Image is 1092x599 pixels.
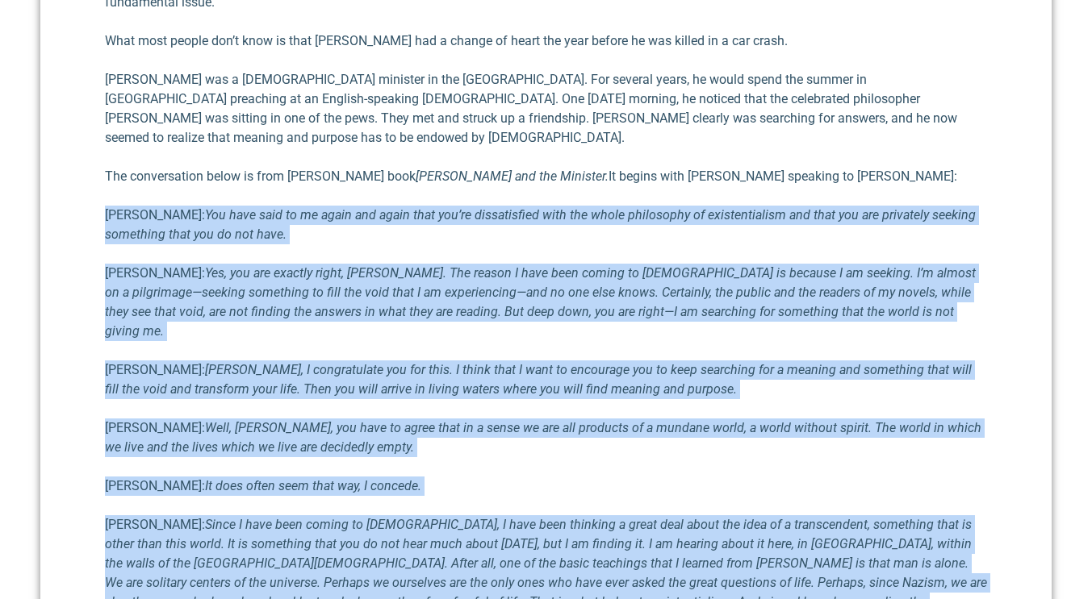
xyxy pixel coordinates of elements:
em: Yes, you are exactly right, [PERSON_NAME]. The reason I have been coming to [DEMOGRAPHIC_DATA] is... [105,265,976,339]
em: [PERSON_NAME], I congratulate you for this. I think that I want to en­courage you to keep searchi... [105,362,972,397]
em: You have said to me again and again that you’re dissatisfied with the whole philosophy of existen... [105,207,976,242]
p: [PERSON_NAME]: [105,476,987,496]
em: [PERSON_NAME] and the Minister. [416,168,609,184]
p: [PERSON_NAME]: [105,418,987,457]
p: The conversation below is from [PERSON_NAME] book It begins with [PERSON_NAME] speaking to [PERSO... [105,167,987,186]
p: [PERSON_NAME]: [105,360,987,399]
em: It does often seem that way, I concede. [205,478,421,493]
p: [PERSON_NAME]: [105,264,987,341]
p: [PERSON_NAME] was a [DEMOGRAPHIC_DATA] minister in the [GEOGRAPHIC_DATA]. For several years, he w... [105,70,987,148]
p: [PERSON_NAME]: [105,206,987,244]
p: What most people don’t know is that [PERSON_NAME] had a change of heart the year before he was ki... [105,31,987,51]
em: Well, [PERSON_NAME], you have to agree that in a sense we are all products of a mundane world, a ... [105,420,981,455]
